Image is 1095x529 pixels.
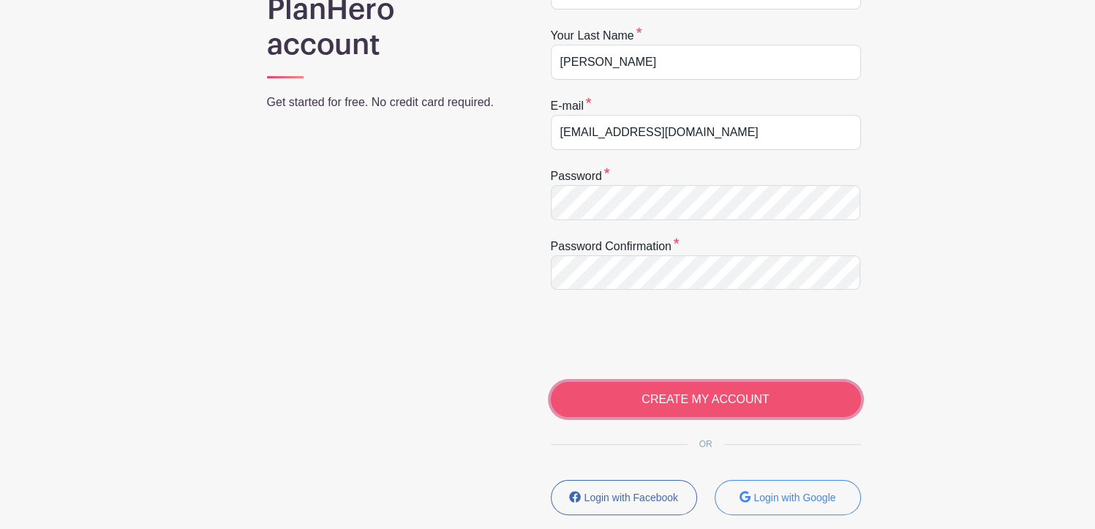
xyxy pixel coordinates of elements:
p: Get started for free. No credit card required. [267,94,513,111]
input: e.g. julie@eventco.com [551,115,861,150]
small: Login with Google [753,492,835,503]
button: Login with Facebook [551,480,697,515]
label: Your last name [551,27,642,45]
label: Password confirmation [551,238,680,255]
small: Login with Facebook [584,492,678,503]
input: e.g. Smith [551,45,861,80]
button: Login with Google [715,480,861,515]
span: OR [688,439,724,449]
input: CREATE MY ACCOUNT [551,382,861,417]
label: E-mail [551,97,592,115]
label: Password [551,168,610,185]
iframe: reCAPTCHA [551,307,773,364]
